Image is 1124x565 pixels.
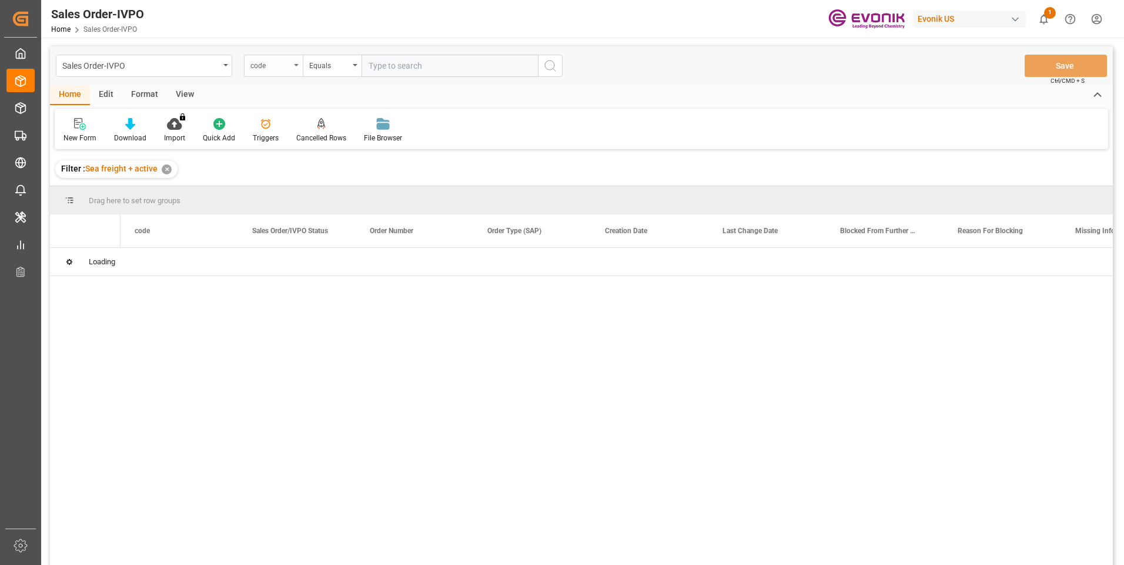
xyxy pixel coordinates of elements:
[913,8,1031,30] button: Evonik US
[1031,6,1057,32] button: show 1 new notifications
[538,55,563,77] button: search button
[56,55,232,77] button: open menu
[303,55,362,77] button: open menu
[958,227,1023,235] span: Reason For Blocking
[89,196,180,205] span: Drag here to set row groups
[722,227,778,235] span: Last Change Date
[167,85,203,105] div: View
[90,85,122,105] div: Edit
[828,9,905,29] img: Evonik-brand-mark-Deep-Purple-RGB.jpeg_1700498283.jpeg
[62,58,219,72] div: Sales Order-IVPO
[1025,55,1107,77] button: Save
[364,133,402,143] div: File Browser
[1051,76,1085,85] span: Ctrl/CMD + S
[913,11,1026,28] div: Evonik US
[605,227,647,235] span: Creation Date
[203,133,235,143] div: Quick Add
[162,164,172,174] div: ✕
[122,85,167,105] div: Format
[51,25,71,33] a: Home
[252,227,328,235] span: Sales Order/IVPO Status
[370,227,413,235] span: Order Number
[1057,6,1083,32] button: Help Center
[244,55,303,77] button: open menu
[309,58,349,71] div: Equals
[487,227,541,235] span: Order Type (SAP)
[1044,7,1056,19] span: 1
[89,257,115,266] span: Loading
[250,58,290,71] div: code
[362,55,538,77] input: Type to search
[63,133,96,143] div: New Form
[85,164,158,173] span: Sea freight + active
[840,227,919,235] span: Blocked From Further Processing
[114,133,146,143] div: Download
[51,5,144,23] div: Sales Order-IVPO
[253,133,279,143] div: Triggers
[50,85,90,105] div: Home
[135,227,150,235] span: code
[61,164,85,173] span: Filter :
[296,133,346,143] div: Cancelled Rows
